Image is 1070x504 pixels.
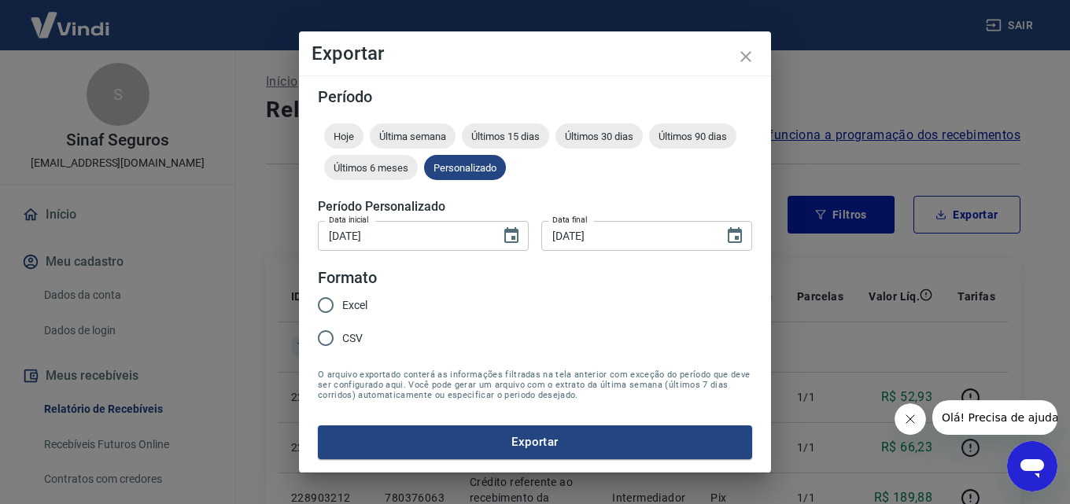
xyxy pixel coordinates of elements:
div: Última semana [370,123,456,149]
label: Data inicial [329,214,369,226]
input: DD/MM/YYYY [541,221,713,250]
iframe: Fechar mensagem [895,403,926,435]
input: DD/MM/YYYY [318,221,489,250]
span: Personalizado [424,162,506,174]
span: Últimos 15 dias [462,131,549,142]
h5: Período Personalizado [318,199,752,215]
button: Choose date, selected date is 22 de set de 2025 [719,220,751,252]
div: Últimos 6 meses [324,155,418,180]
span: Excel [342,297,367,314]
button: Exportar [318,425,752,458]
h5: Período [318,89,752,105]
h4: Exportar [312,44,758,63]
div: Últimos 15 dias [462,123,549,149]
legend: Formato [318,267,377,289]
span: CSV [342,330,363,347]
span: Últimos 6 meses [324,162,418,174]
div: Personalizado [424,155,506,180]
span: Última semana [370,131,456,142]
span: Hoje [324,131,363,142]
div: Últimos 30 dias [555,123,643,149]
iframe: Mensagem da empresa [932,400,1057,435]
iframe: Botão para abrir a janela de mensagens [1007,441,1057,491]
span: Últimos 30 dias [555,131,643,142]
button: Choose date, selected date is 22 de set de 2025 [496,220,527,252]
span: Últimos 90 dias [649,131,736,142]
span: Olá! Precisa de ajuda? [9,11,132,24]
label: Data final [552,214,588,226]
div: Hoje [324,123,363,149]
button: close [727,38,765,75]
div: Últimos 90 dias [649,123,736,149]
span: O arquivo exportado conterá as informações filtradas na tela anterior com exceção do período que ... [318,370,752,400]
